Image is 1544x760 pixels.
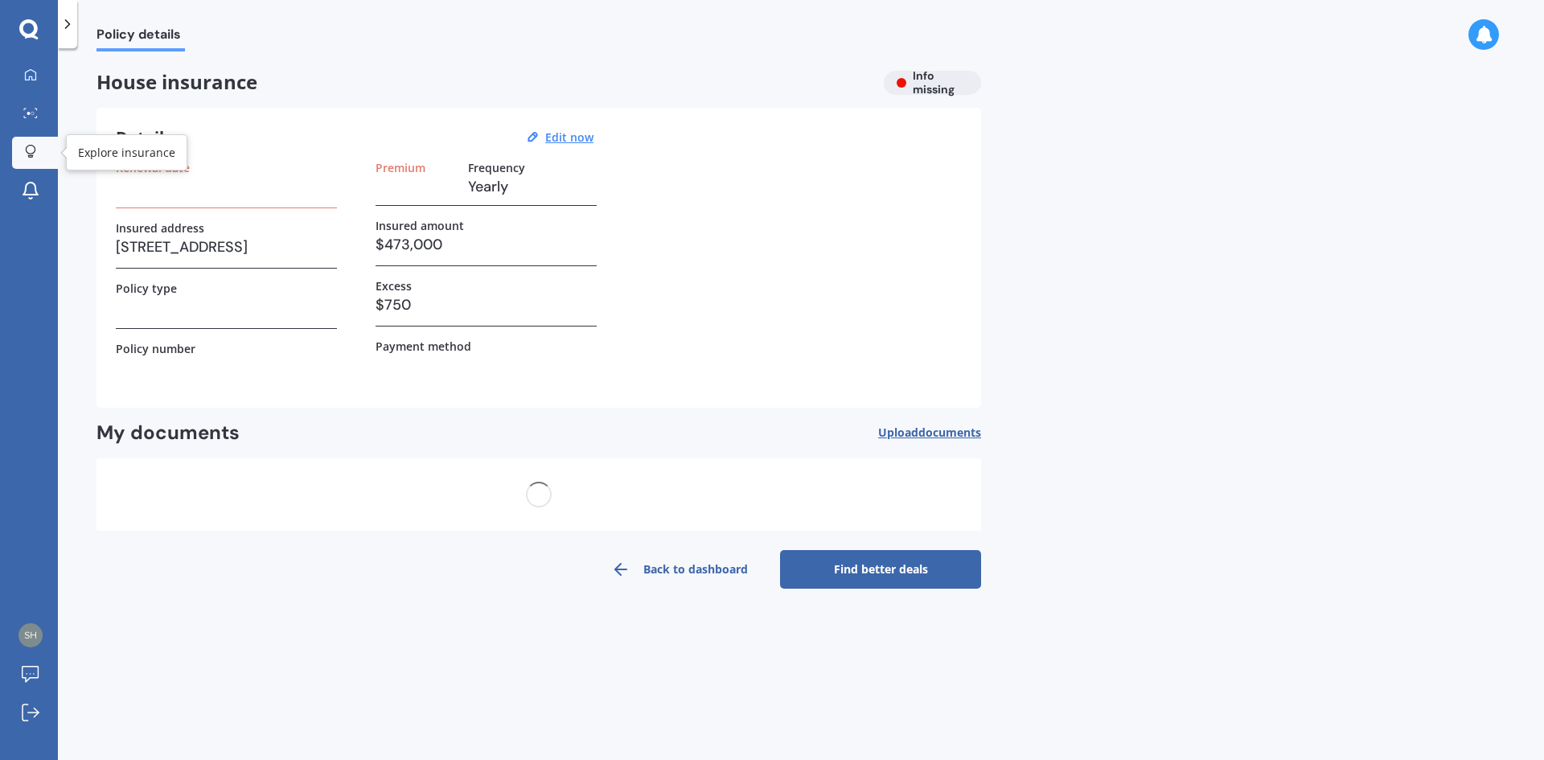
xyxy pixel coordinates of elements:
h2: My documents [96,421,240,446]
div: Explore insurance [78,145,175,161]
label: Policy number [116,342,195,355]
a: Back to dashboard [579,550,780,589]
a: Find better deals [780,550,981,589]
label: Frequency [468,161,525,175]
label: Payment method [376,339,471,353]
label: Policy type [116,281,177,295]
u: Edit now [545,129,593,145]
button: Uploaddocuments [878,421,981,446]
label: Renewal date [116,161,190,175]
span: Policy details [96,27,185,48]
span: documents [918,425,981,440]
h3: [STREET_ADDRESS] [116,235,337,259]
button: Edit now [540,130,598,145]
label: Insured amount [376,219,464,232]
span: Upload [878,426,981,439]
h3: Details [116,127,172,148]
h3: Yearly [468,175,597,199]
img: b378caa8c11bd71be6ae3eaf71288f58 [18,623,43,647]
label: Premium [376,161,425,175]
span: House insurance [96,71,871,94]
h3: $473,000 [376,232,597,257]
label: Excess [376,279,412,293]
h3: $750 [376,293,597,317]
label: Insured address [116,221,204,235]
